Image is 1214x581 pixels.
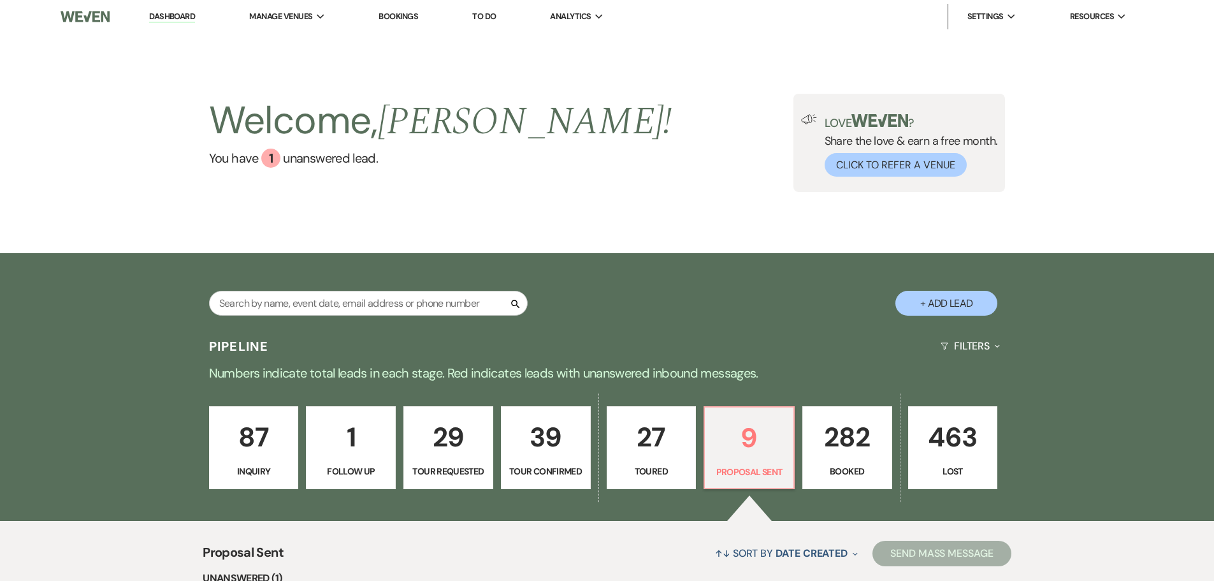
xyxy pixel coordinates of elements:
[916,416,990,459] p: 463
[509,464,582,478] p: Tour Confirmed
[550,10,591,23] span: Analytics
[811,464,884,478] p: Booked
[209,149,672,168] a: You have 1 unanswered lead.
[209,94,672,149] h2: Welcome,
[209,406,299,489] a: 87Inquiry
[149,11,195,23] a: Dashboard
[916,464,990,478] p: Lost
[801,114,817,124] img: loud-speaker-illustration.svg
[908,406,998,489] a: 463Lost
[811,416,884,459] p: 282
[776,547,848,560] span: Date Created
[314,464,387,478] p: Follow Up
[825,114,998,129] p: Love ?
[412,464,485,478] p: Tour Requested
[607,406,697,489] a: 27Toured
[501,406,591,489] a: 39Tour Confirmed
[704,406,795,489] a: 9Proposal Sent
[825,153,967,177] button: Click to Refer a Venue
[1070,10,1114,23] span: Resources
[379,11,418,22] a: Bookings
[509,416,582,459] p: 39
[378,92,672,151] span: [PERSON_NAME] !
[217,464,291,478] p: Inquiry
[817,114,998,177] div: Share the love & earn a free month.
[249,10,312,23] span: Manage Venues
[261,149,280,168] div: 1
[712,416,786,459] p: 9
[472,11,496,22] a: To Do
[872,541,1011,566] button: Send Mass Message
[802,406,892,489] a: 282Booked
[851,114,908,127] img: weven-logo-green.svg
[314,416,387,459] p: 1
[615,416,688,459] p: 27
[710,536,863,570] button: Sort By Date Created
[412,416,485,459] p: 29
[967,10,1004,23] span: Settings
[715,547,730,560] span: ↑↓
[895,291,997,316] button: + Add Lead
[217,416,291,459] p: 87
[203,543,284,570] span: Proposal Sent
[61,3,109,30] img: Weven Logo
[712,465,786,479] p: Proposal Sent
[209,291,528,316] input: Search by name, event date, email address or phone number
[615,464,688,478] p: Toured
[306,406,396,489] a: 1Follow Up
[148,363,1066,383] p: Numbers indicate total leads in each stage. Red indicates leads with unanswered inbound messages.
[209,337,269,355] h3: Pipeline
[936,329,1005,363] button: Filters
[403,406,493,489] a: 29Tour Requested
